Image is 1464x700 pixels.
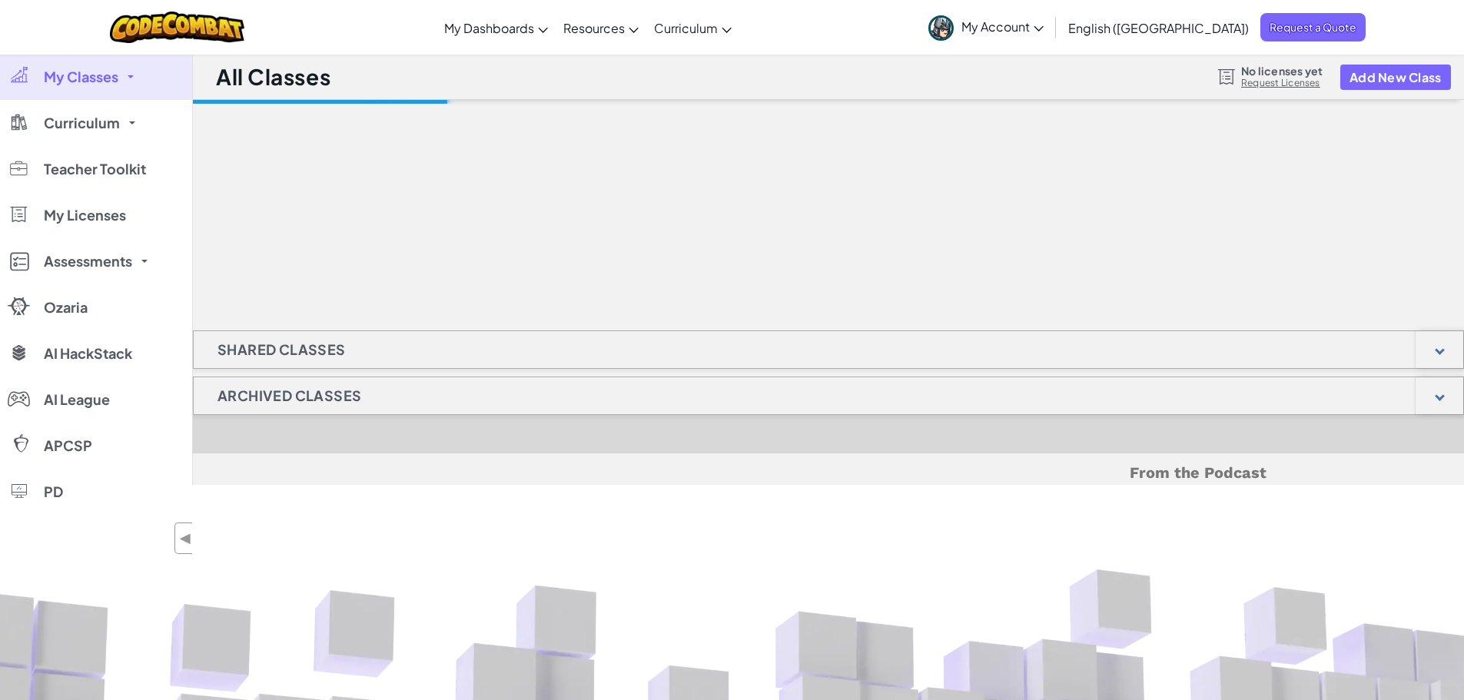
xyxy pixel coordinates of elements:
[654,20,718,36] span: Curriculum
[44,254,132,268] span: Assessments
[563,20,625,36] span: Resources
[194,330,370,369] h1: Shared Classes
[1068,20,1249,36] span: English ([GEOGRAPHIC_DATA])
[921,3,1051,51] a: My Account
[44,70,118,84] span: My Classes
[110,12,244,43] img: CodeCombat logo
[1061,7,1257,48] a: English ([GEOGRAPHIC_DATA])
[1340,65,1451,90] button: Add New Class
[444,20,534,36] span: My Dashboards
[961,18,1044,35] span: My Account
[216,62,330,91] h1: All Classes
[44,208,126,222] span: My Licenses
[928,15,954,41] img: avatar
[1241,77,1323,89] a: Request Licenses
[437,7,556,48] a: My Dashboards
[1241,65,1323,77] span: No licenses yet
[44,162,146,176] span: Teacher Toolkit
[44,347,132,360] span: AI HackStack
[1260,13,1366,41] a: Request a Quote
[194,377,385,415] h1: Archived Classes
[646,7,739,48] a: Curriculum
[44,393,110,406] span: AI League
[556,7,646,48] a: Resources
[390,461,1266,485] h5: From the Podcast
[179,527,192,549] span: ◀
[44,116,120,130] span: Curriculum
[44,300,88,314] span: Ozaria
